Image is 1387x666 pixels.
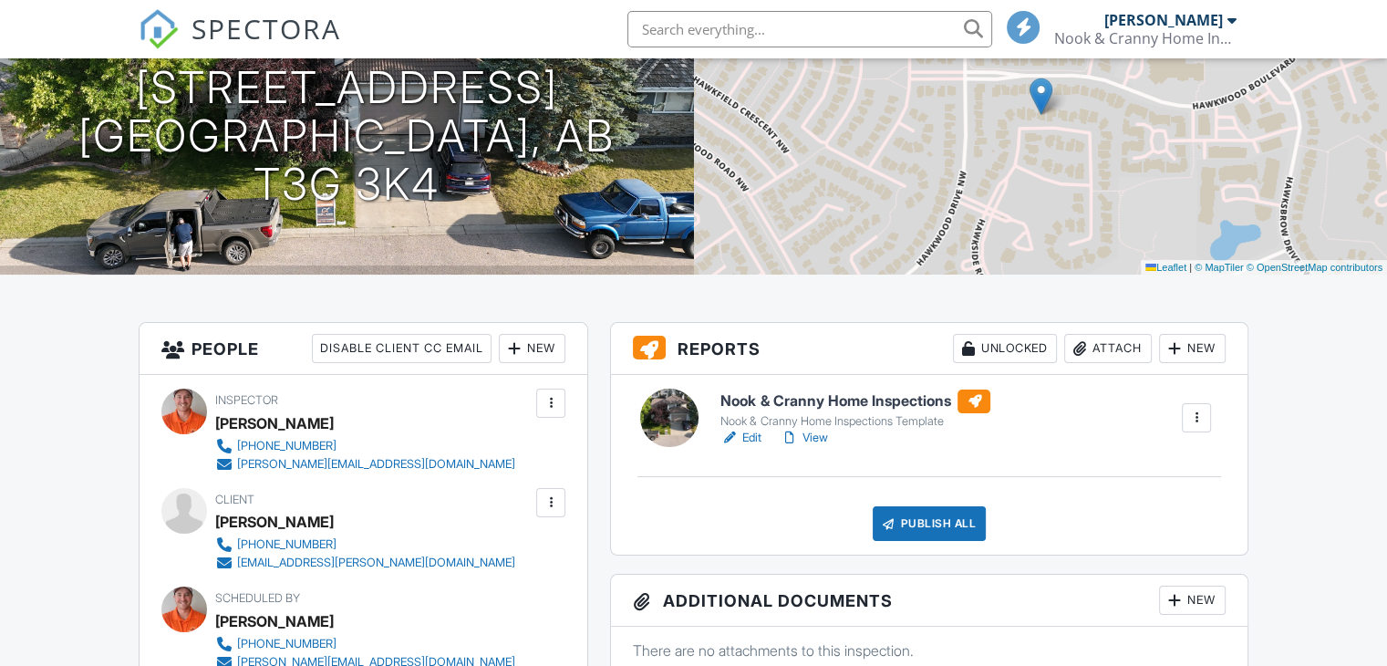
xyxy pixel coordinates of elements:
[780,429,827,447] a: View
[1159,334,1226,363] div: New
[237,439,336,453] div: [PHONE_NUMBER]
[237,457,515,472] div: [PERSON_NAME][EMAIL_ADDRESS][DOMAIN_NAME]
[191,9,341,47] span: SPECTORA
[1189,262,1192,273] span: |
[1159,586,1226,615] div: New
[215,410,334,437] div: [PERSON_NAME]
[215,455,515,473] a: [PERSON_NAME][EMAIL_ADDRESS][DOMAIN_NAME]
[1030,78,1052,115] img: Marker
[139,9,179,49] img: The Best Home Inspection Software - Spectora
[237,637,336,651] div: [PHONE_NUMBER]
[627,11,992,47] input: Search everything...
[1145,262,1186,273] a: Leaflet
[873,506,987,541] div: Publish All
[720,429,761,447] a: Edit
[29,64,665,208] h1: [STREET_ADDRESS] [GEOGRAPHIC_DATA], AB T3G 3K4
[139,25,341,63] a: SPECTORA
[720,390,990,430] a: Nook & Cranny Home Inspections Nook & Cranny Home Inspections Template
[1054,29,1237,47] div: Nook & Cranny Home Inspections Ltd.
[633,640,1226,661] p: There are no attachments to this inspection.
[215,554,515,572] a: [EMAIL_ADDRESS][PERSON_NAME][DOMAIN_NAME]
[1064,334,1152,363] div: Attach
[720,414,990,429] div: Nook & Cranny Home Inspections Template
[215,508,334,536] div: [PERSON_NAME]
[215,608,334,635] div: [PERSON_NAME]
[611,575,1247,627] h3: Additional Documents
[1104,11,1223,29] div: [PERSON_NAME]
[237,556,515,570] div: [EMAIL_ADDRESS][PERSON_NAME][DOMAIN_NAME]
[215,437,515,455] a: [PHONE_NUMBER]
[215,393,278,407] span: Inspector
[215,591,300,605] span: Scheduled By
[140,323,587,375] h3: People
[1247,262,1382,273] a: © OpenStreetMap contributors
[312,334,492,363] div: Disable Client CC Email
[499,334,565,363] div: New
[215,635,515,653] a: [PHONE_NUMBER]
[720,390,990,413] h6: Nook & Cranny Home Inspections
[611,323,1247,375] h3: Reports
[1195,262,1244,273] a: © MapTiler
[237,537,336,552] div: [PHONE_NUMBER]
[953,334,1057,363] div: Unlocked
[215,536,515,554] a: [PHONE_NUMBER]
[215,493,254,506] span: Client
